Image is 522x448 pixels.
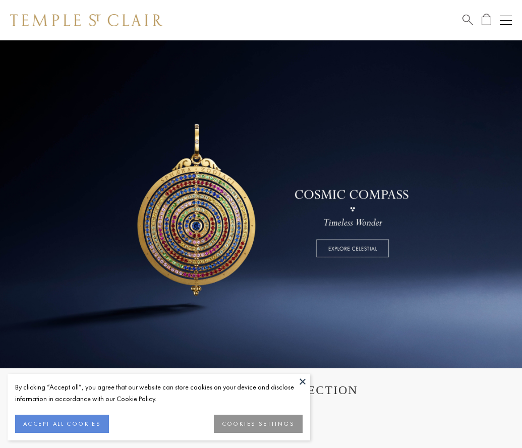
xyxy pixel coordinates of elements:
a: Search [462,14,473,26]
button: COOKIES SETTINGS [214,415,303,433]
button: ACCEPT ALL COOKIES [15,415,109,433]
button: Open navigation [500,14,512,26]
img: Temple St. Clair [10,14,162,26]
a: Open Shopping Bag [482,14,491,26]
div: By clicking “Accept all”, you agree that our website can store cookies on your device and disclos... [15,381,303,405]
